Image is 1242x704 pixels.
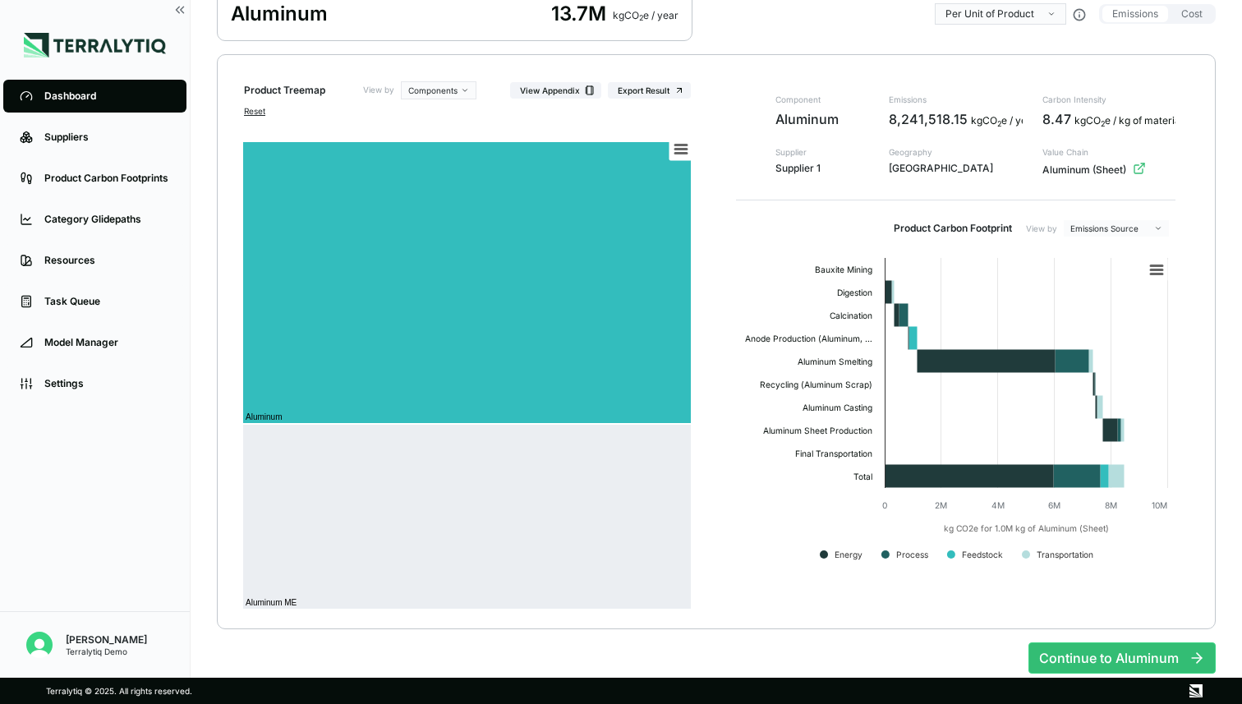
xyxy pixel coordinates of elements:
div: Settings [44,377,170,390]
span: Supplier [775,147,869,157]
div: Model Manager [44,336,170,349]
button: Open user button [20,625,59,665]
label: View by [363,81,394,99]
img: Alex Pfeiffer [26,632,53,658]
div: Suppliers [44,131,170,144]
text: Total [853,472,872,481]
div: 8,241,518.15 [889,109,1022,129]
button: Components [401,81,476,99]
h2: Product Carbon Footprint [894,222,1012,235]
text: Aluminum Smelting [798,357,872,367]
div: Aluminum [231,1,328,27]
img: Logo [24,33,166,58]
text: 4M [991,500,1004,510]
button: Export Result [608,82,691,99]
text: 10M [1151,500,1166,510]
text: 2M [935,500,947,510]
text: Recycling (Aluminum Scrap) [760,380,872,390]
span: Emissions [889,94,1022,104]
div: Category Glidepaths [44,213,170,226]
text: Transportation [1037,550,1093,560]
text: Aluminum [246,412,282,421]
div: 8.47 [1042,109,1175,129]
text: Aluminum ME [246,598,297,607]
button: View Appendix [510,82,601,99]
label: View by [1026,223,1057,233]
text: Final Transportation [795,449,872,459]
text: Process [896,550,928,559]
sub: 2 [1101,119,1105,128]
span: Geography [889,147,1022,157]
div: Aluminum (Sheet) [1042,162,1175,178]
text: Anode Production (Aluminum, … [745,334,872,343]
div: kgCO e / kg of material [1074,114,1183,127]
text: Calcination [830,311,872,320]
button: Continue to Aluminum [1028,642,1216,674]
button: Emissions [1102,6,1168,22]
div: kg CO e / year [613,9,678,22]
button: Per Unit of Product [935,3,1066,25]
div: Resources [44,254,170,267]
text: Aluminum Casting [803,403,872,413]
div: Terralytiq Demo [66,646,147,656]
text: kg CO2e for 1.0M kg of Aluminum (Sheet) [943,523,1108,534]
text: Feedstock [962,550,1003,559]
text: 8M [1104,500,1116,510]
span: Component [775,94,869,104]
div: Product Carbon Footprints [44,172,170,185]
text: Digestion [837,288,872,298]
span: Supplier 1 [775,162,869,175]
span: kg CO e / year [971,114,1037,127]
button: Cost [1171,6,1212,22]
button: Emissions Source [1064,220,1169,237]
text: 0 [882,500,887,510]
div: Product Treemap [244,84,349,97]
div: 13.7M [551,1,606,27]
text: 6M [1048,500,1060,510]
text: Bauxite Mining [815,265,872,275]
span: [GEOGRAPHIC_DATA] [889,162,1022,175]
sub: 2 [997,119,1001,128]
div: Dashboard [44,90,170,103]
text: Energy [835,550,862,560]
span: Carbon Intensity [1042,94,1175,104]
span: Value Chain [1042,147,1175,157]
text: Aluminum Sheet Production [763,426,872,435]
div: Task Queue [44,295,170,308]
div: [PERSON_NAME] [66,633,147,646]
span: Aluminum [775,109,869,129]
sub: 2 [639,13,643,22]
button: Reset [244,106,265,116]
